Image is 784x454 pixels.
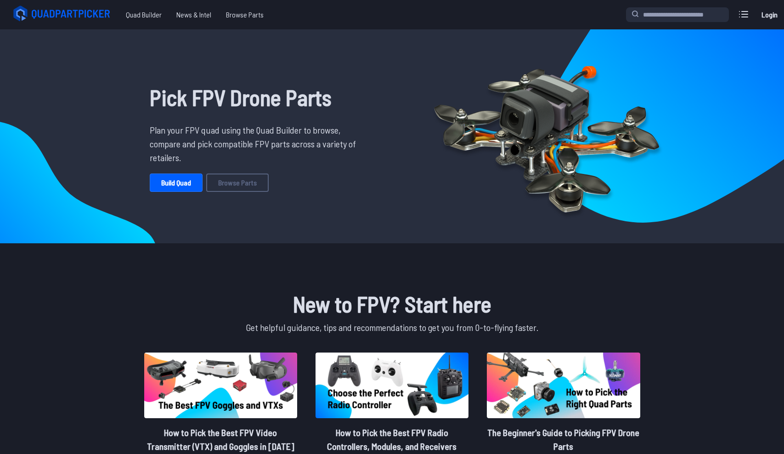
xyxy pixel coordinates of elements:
a: Browse Parts [206,174,269,192]
a: Quad Builder [118,6,169,24]
h2: How to Pick the Best FPV Video Transmitter (VTX) and Goggles in [DATE] [144,426,297,453]
img: image of post [144,353,297,418]
h1: New to FPV? Start here [142,287,642,320]
p: Plan your FPV quad using the Quad Builder to browse, compare and pick compatible FPV parts across... [150,123,363,164]
p: Get helpful guidance, tips and recommendations to get you from 0-to-flying faster. [142,320,642,334]
h2: The Beginner's Guide to Picking FPV Drone Parts [487,426,640,453]
img: image of post [487,353,640,418]
img: Quadcopter [414,45,679,228]
h1: Pick FPV Drone Parts [150,81,363,114]
a: Browse Parts [219,6,271,24]
a: Login [758,6,780,24]
h2: How to Pick the Best FPV Radio Controllers, Modules, and Receivers [316,426,468,453]
img: image of post [316,353,468,418]
a: Build Quad [150,174,203,192]
a: News & Intel [169,6,219,24]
